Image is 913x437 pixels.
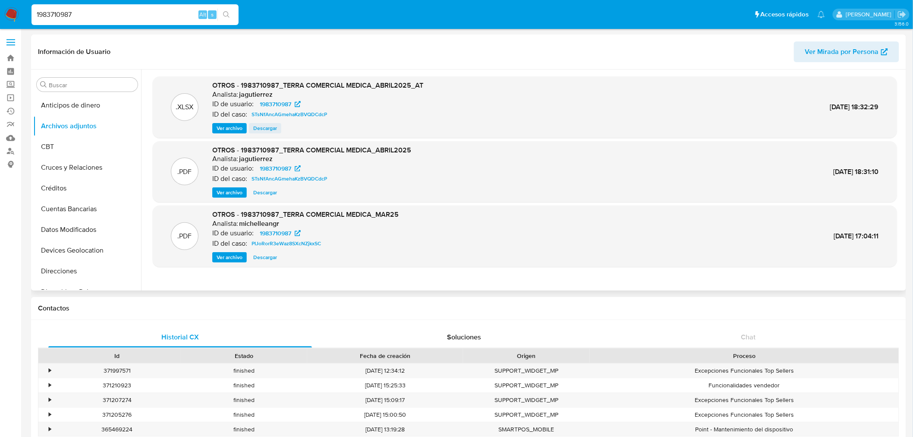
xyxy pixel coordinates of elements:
[590,422,899,437] div: Point - Mantenimiento del dispositivo
[590,364,899,378] div: Excepciones Funcionales Top Sellers
[252,109,327,120] span: STsNfAncAGmehaKzBVQDCdcP
[212,80,423,90] span: OTROS - 1983710987_TERRA COMERCIAL MEDICA_ABRIL2025_AT
[180,393,307,407] div: finished
[463,364,590,378] div: SUPPORT_WIDGET_MP
[212,187,247,198] button: Ver archivo
[897,10,907,19] a: Salir
[260,163,291,174] span: 1983710987
[212,252,247,263] button: Ver archivo
[248,109,331,120] a: STsNfAncAGmehaKzBVQDCdcP
[253,253,277,262] span: Descargar
[161,332,199,342] span: Historial CX
[33,136,141,157] button: CBT
[307,364,463,378] div: [DATE] 12:34:12
[212,110,247,119] p: ID del caso:
[49,381,51,389] div: •
[761,10,809,19] span: Accesos rápidos
[178,167,192,177] p: .PDF
[252,238,321,249] span: PIJoRorR3eWaz8SXcNZjkxSC
[33,219,141,240] button: Datos Modificados
[590,393,899,407] div: Excepciones Funcionales Top Sellers
[212,219,238,228] p: Analista:
[212,239,247,248] p: ID del caso:
[186,351,301,360] div: Estado
[260,228,291,238] span: 1983710987
[212,229,254,237] p: ID de usuario:
[40,81,47,88] button: Buscar
[211,10,214,19] span: s
[830,102,879,112] span: [DATE] 18:32:29
[447,332,482,342] span: Soluciones
[307,393,463,407] div: [DATE] 15:09:17
[38,47,110,56] h1: Información de Usuario
[212,164,254,173] p: ID de usuario:
[463,393,590,407] div: SUPPORT_WIDGET_MP
[313,351,457,360] div: Fecha de creación
[249,252,281,263] button: Descargar
[794,41,899,62] button: Ver Mirada por Persona
[49,411,51,419] div: •
[49,396,51,404] div: •
[846,10,894,19] p: marianathalie.grajeda@mercadolibre.com.mx
[255,163,306,174] a: 1983710987
[217,188,242,197] span: Ver archivo
[253,188,277,197] span: Descargar
[249,123,281,133] button: Descargar
[180,378,307,393] div: finished
[49,367,51,375] div: •
[307,422,463,437] div: [DATE] 13:19:28
[252,174,327,184] span: STsNfAncAGmehaKzBVQDCdcP
[176,102,194,112] p: .XLSX
[33,240,141,261] button: Devices Geolocation
[49,81,134,89] input: Buscar
[834,231,879,241] span: [DATE] 17:04:11
[307,378,463,393] div: [DATE] 15:25:33
[212,145,411,155] span: OTROS - 1983710987_TERRA COMERCIAL MEDICA_ABRIL2025
[180,422,307,437] div: finished
[463,422,590,437] div: SMARTPOS_MOBILE
[834,167,879,177] span: [DATE] 18:31:10
[178,231,192,241] p: .PDF
[248,238,324,249] a: PIJoRorR3eWaz8SXcNZjkxSC
[212,100,254,108] p: ID de usuario:
[31,9,239,20] input: Buscar usuario o caso...
[33,157,141,178] button: Cruces y Relaciones
[33,282,141,302] button: Dispositivos Point
[255,228,306,238] a: 1983710987
[54,364,180,378] div: 371997571
[239,219,279,228] h6: michelleangr
[217,253,242,262] span: Ver archivo
[248,174,331,184] a: STsNfAncAGmehaKzBVQDCdcP
[260,99,291,109] span: 1983710987
[33,116,141,136] button: Archivos adjuntos
[33,199,141,219] button: Cuentas Bancarias
[33,178,141,199] button: Créditos
[212,123,247,133] button: Ver archivo
[217,9,235,21] button: search-icon
[54,378,180,393] div: 371210923
[180,364,307,378] div: finished
[212,155,238,163] p: Analista:
[33,95,141,116] button: Anticipos de dinero
[463,378,590,393] div: SUPPORT_WIDGET_MP
[805,41,879,62] span: Ver Mirada por Persona
[818,11,825,18] a: Notificaciones
[212,174,247,183] p: ID del caso:
[54,408,180,422] div: 371205276
[49,425,51,434] div: •
[33,261,141,282] button: Direcciones
[212,90,238,99] p: Analista:
[199,10,206,19] span: Alt
[741,332,756,342] span: Chat
[38,304,899,313] h1: Contactos
[239,90,273,99] h6: jagutierrez
[253,124,277,133] span: Descargar
[307,408,463,422] div: [DATE] 15:00:50
[596,351,893,360] div: Proceso
[590,408,899,422] div: Excepciones Funcionales Top Sellers
[54,422,180,437] div: 365469224
[590,378,899,393] div: Funcionalidades vendedor
[217,124,242,133] span: Ver archivo
[249,187,281,198] button: Descargar
[463,408,590,422] div: SUPPORT_WIDGET_MP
